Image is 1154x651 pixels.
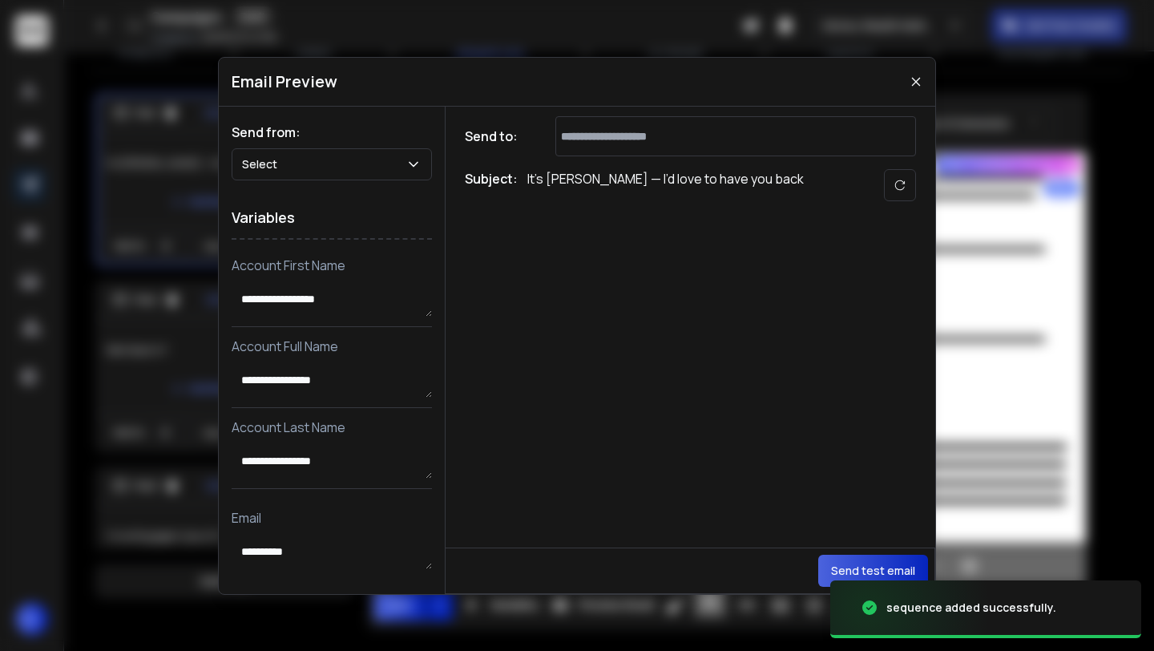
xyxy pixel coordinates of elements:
p: Email [232,508,432,528]
p: Account First Name [232,256,432,275]
p: It’s [PERSON_NAME] — I’d love to have you back [527,169,804,201]
h1: Send to: [465,127,529,146]
h1: Email Preview [232,71,337,93]
p: Account Last Name [232,418,432,437]
h1: Send from: [232,123,432,142]
h1: Subject: [465,169,518,201]
p: Select [242,156,284,172]
div: sequence added successfully. [886,600,1056,616]
button: Send test email [818,555,928,587]
h1: Variables [232,196,432,240]
p: Account Full Name [232,337,432,356]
